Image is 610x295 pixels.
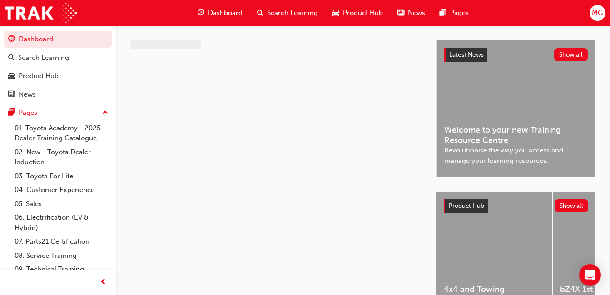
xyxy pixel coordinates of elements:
[444,284,545,295] span: 4x4 and Towing
[555,199,589,212] button: Show all
[19,89,36,100] div: News
[8,109,15,117] span: pages-icon
[11,121,112,145] a: 01. Toyota Academy - 2025 Dealer Training Catalogue
[390,4,432,22] a: news-iconNews
[5,3,77,23] img: Trak
[440,7,446,19] span: pages-icon
[444,199,588,213] a: Product HubShow all
[444,145,588,166] span: Revolutionise the way you access and manage your learning resources.
[397,7,404,19] span: news-icon
[208,8,243,18] span: Dashboard
[8,54,15,62] span: search-icon
[592,8,603,18] span: MG
[250,4,325,22] a: search-iconSearch Learning
[4,68,112,84] a: Product Hub
[11,145,112,169] a: 02. New - Toyota Dealer Induction
[11,262,112,276] a: 09. Technical Training
[102,107,109,119] span: up-icon
[449,51,484,59] span: Latest News
[343,8,383,18] span: Product Hub
[11,211,112,235] a: 06. Electrification (EV & Hybrid)
[8,35,15,44] span: guage-icon
[4,49,112,66] a: Search Learning
[190,4,250,22] a: guage-iconDashboard
[100,277,107,288] span: prev-icon
[4,86,112,103] a: News
[4,104,112,121] button: Pages
[579,264,601,286] div: Open Intercom Messenger
[4,31,112,48] a: Dashboard
[18,53,69,63] div: Search Learning
[267,8,318,18] span: Search Learning
[19,71,59,81] div: Product Hub
[444,48,588,62] a: Latest NewsShow all
[11,197,112,211] a: 05. Sales
[450,8,469,18] span: Pages
[590,5,605,21] button: MG
[444,125,588,145] span: Welcome to your new Training Resource Centre
[325,4,390,22] a: car-iconProduct Hub
[198,7,204,19] span: guage-icon
[8,72,15,80] span: car-icon
[432,4,476,22] a: pages-iconPages
[19,108,37,118] div: Pages
[4,29,112,104] button: DashboardSearch LearningProduct HubNews
[11,235,112,249] a: 07. Parts21 Certification
[8,91,15,99] span: news-icon
[449,202,484,210] span: Product Hub
[11,183,112,197] a: 04. Customer Experience
[436,40,595,177] a: Latest NewsShow allWelcome to your new Training Resource CentreRevolutionise the way you access a...
[11,249,112,263] a: 08. Service Training
[408,8,425,18] span: News
[11,169,112,183] a: 03. Toyota For Life
[554,48,588,61] button: Show all
[257,7,263,19] span: search-icon
[332,7,339,19] span: car-icon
